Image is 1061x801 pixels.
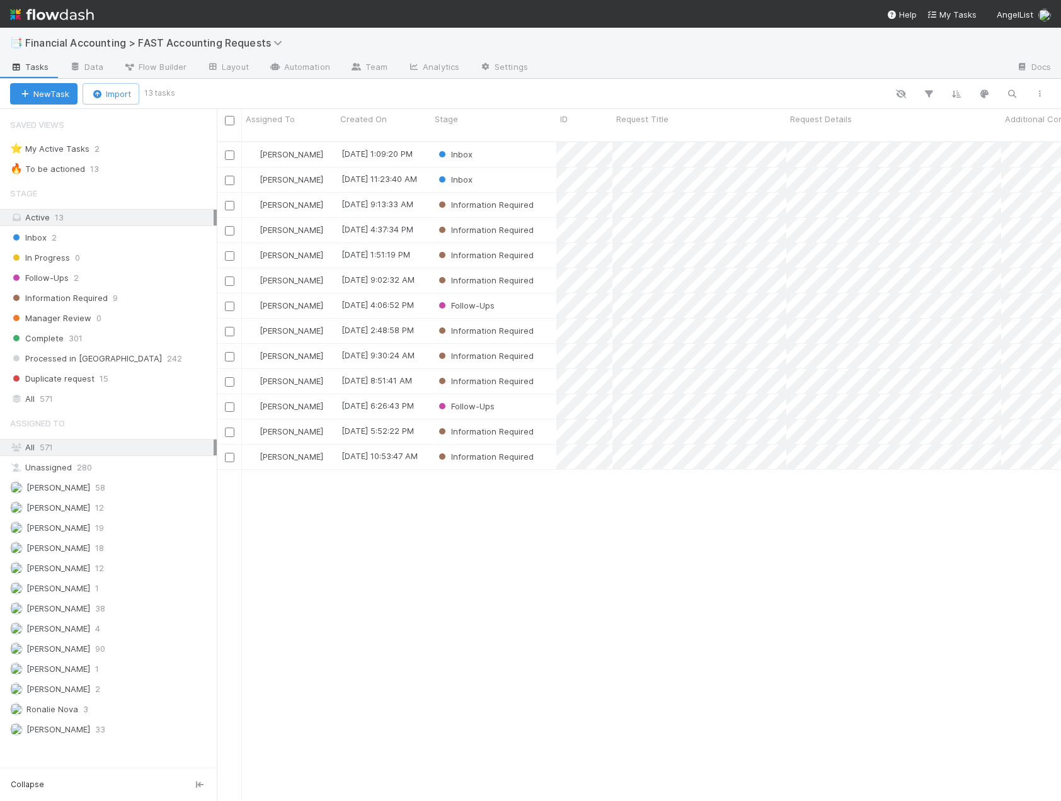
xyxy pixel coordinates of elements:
[341,450,418,462] div: [DATE] 10:53:47 AM
[225,251,234,261] input: Toggle Row Selected
[247,198,323,211] div: [PERSON_NAME]
[247,425,323,438] div: [PERSON_NAME]
[247,375,323,387] div: [PERSON_NAME]
[260,376,323,386] span: [PERSON_NAME]
[167,351,182,366] span: 242
[436,349,534,362] div: Information Required
[260,300,323,310] span: [PERSON_NAME]
[247,224,323,236] div: [PERSON_NAME]
[10,161,85,177] div: To be actioned
[10,60,49,73] span: Tasks
[436,198,534,211] div: Information Required
[95,621,100,637] span: 4
[26,603,90,613] span: [PERSON_NAME]
[10,481,23,494] img: avatar_fee1282a-8af6-4c79-b7c7-bf2cfad99775.png
[436,375,534,387] div: Information Required
[247,274,323,287] div: [PERSON_NAME]
[248,275,258,285] img: avatar_fee1282a-8af6-4c79-b7c7-bf2cfad99775.png
[248,225,258,235] img: avatar_e5ec2f5b-afc7-4357-8cf1-2139873d70b1.png
[100,371,108,387] span: 15
[59,58,113,78] a: Data
[886,8,917,21] div: Help
[225,116,234,125] input: Toggle All Rows Selected
[10,521,23,534] img: avatar_c7c7de23-09de-42ad-8e02-7981c37ee075.png
[247,324,323,337] div: [PERSON_NAME]
[225,327,234,336] input: Toggle Row Selected
[10,723,23,736] img: avatar_8d06466b-a936-4205-8f52-b0cc03e2a179.png
[341,223,413,236] div: [DATE] 4:37:34 PM
[260,326,323,336] span: [PERSON_NAME]
[197,58,259,78] a: Layout
[10,411,65,436] span: Assigned To
[83,702,88,717] span: 3
[26,583,90,593] span: [PERSON_NAME]
[95,480,105,496] span: 58
[436,225,534,235] span: Information Required
[1006,58,1061,78] a: Docs
[341,147,413,160] div: [DATE] 1:09:20 PM
[436,324,534,337] div: Information Required
[10,210,214,225] div: Active
[247,349,323,362] div: [PERSON_NAME]
[248,426,258,436] img: avatar_e5ec2f5b-afc7-4357-8cf1-2139873d70b1.png
[436,249,534,261] div: Information Required
[10,562,23,574] img: avatar_705f3a58-2659-4f93-91ad-7a5be837418b.png
[26,664,90,674] span: [PERSON_NAME]
[436,326,534,336] span: Information Required
[225,201,234,210] input: Toggle Row Selected
[436,300,495,310] span: Follow-Ups
[436,174,473,185] span: Inbox
[247,249,323,261] div: [PERSON_NAME]
[10,622,23,635] img: avatar_574f8970-b283-40ff-a3d7-26909d9947cc.png
[95,601,105,616] span: 38
[790,113,852,125] span: Request Details
[248,452,258,462] img: avatar_e5ec2f5b-afc7-4357-8cf1-2139873d70b1.png
[95,560,104,576] span: 12
[436,250,534,260] span: Information Required
[260,250,323,260] span: [PERSON_NAME]
[247,299,323,312] div: [PERSON_NAME]
[225,352,234,361] input: Toggle Row Selected
[341,324,414,336] div: [DATE] 2:48:58 PM
[341,424,414,437] div: [DATE] 5:52:22 PM
[10,230,47,246] span: Inbox
[83,83,139,105] button: Import
[225,151,234,160] input: Toggle Row Selected
[10,602,23,615] img: avatar_8c44b08f-3bc4-4c10-8fb8-2c0d4b5a4cd3.png
[341,298,414,311] div: [DATE] 4:06:52 PM
[469,58,538,78] a: Settings
[260,351,323,361] span: [PERSON_NAME]
[436,376,534,386] span: Information Required
[436,401,495,411] span: Follow-Ups
[436,200,534,210] span: Information Required
[74,270,79,286] span: 2
[75,250,80,266] span: 0
[40,442,53,452] span: 571
[10,163,23,174] span: 🔥
[25,37,289,49] span: Financial Accounting > FAST Accounting Requests
[95,661,99,677] span: 1
[95,641,105,657] span: 90
[341,374,412,387] div: [DATE] 8:51:41 AM
[10,703,23,715] img: avatar_0d9988fd-9a15-4cc7-ad96-88feab9e0fa9.png
[69,331,83,346] span: 301
[248,300,258,310] img: avatar_c7c7de23-09de-42ad-8e02-7981c37ee075.png
[26,543,90,553] span: [PERSON_NAME]
[225,226,234,236] input: Toggle Row Selected
[10,37,23,48] span: 📑
[436,299,495,312] div: Follow-Ups
[10,310,91,326] span: Manager Review
[436,148,473,161] div: Inbox
[123,60,186,73] span: Flow Builder
[340,113,387,125] span: Created On
[225,453,234,462] input: Toggle Row Selected
[260,200,323,210] span: [PERSON_NAME]
[10,83,77,105] button: NewTask
[260,452,323,462] span: [PERSON_NAME]
[26,684,90,694] span: [PERSON_NAME]
[248,200,258,210] img: avatar_c0d2ec3f-77e2-40ea-8107-ee7bdb5edede.png
[247,450,323,463] div: [PERSON_NAME]
[10,440,214,455] div: All
[248,401,258,411] img: avatar_8d06466b-a936-4205-8f52-b0cc03e2a179.png
[77,460,92,475] span: 280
